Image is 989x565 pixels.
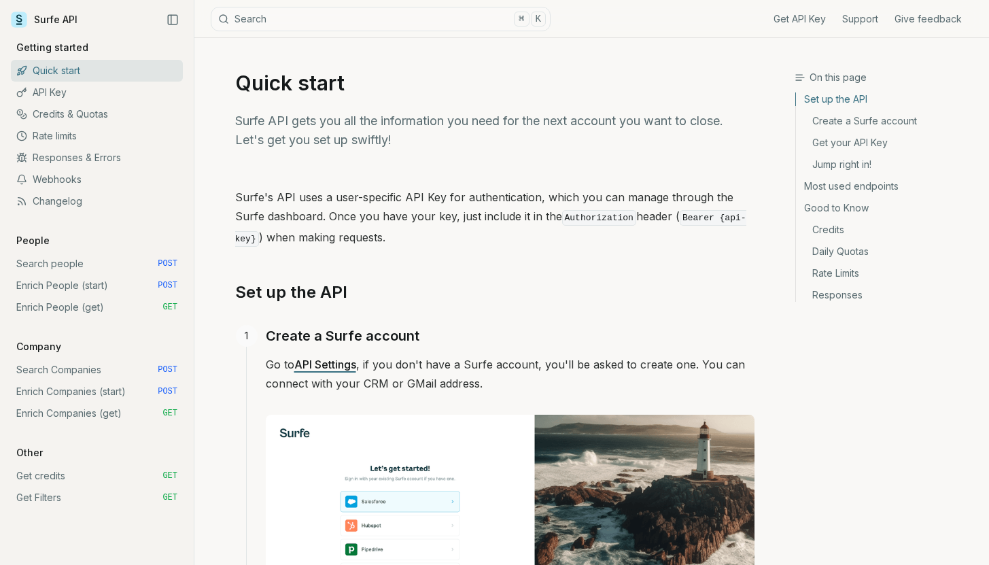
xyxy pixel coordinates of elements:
[11,340,67,354] p: Company
[795,71,978,84] h3: On this page
[796,110,978,132] a: Create a Surfe account
[162,10,183,30] button: Collapse Sidebar
[266,355,754,393] p: Go to , if you don't have a Surfe account, you'll be asked to create one. You can connect with yo...
[796,132,978,154] a: Get your API Key
[796,262,978,284] a: Rate Limits
[162,470,177,481] span: GET
[158,386,177,397] span: POST
[158,280,177,291] span: POST
[158,364,177,375] span: POST
[11,253,183,275] a: Search people POST
[11,169,183,190] a: Webhooks
[211,7,551,31] button: Search⌘K
[235,188,754,249] p: Surfe's API uses a user-specific API Key for authentication, which you can manage through the Sur...
[796,241,978,262] a: Daily Quotas
[11,234,55,247] p: People
[895,12,962,26] a: Give feedback
[11,359,183,381] a: Search Companies POST
[11,82,183,103] a: API Key
[158,258,177,269] span: POST
[235,112,754,150] p: Surfe API gets you all the information you need for the next account you want to close. Let's get...
[11,465,183,487] a: Get credits GET
[11,275,183,296] a: Enrich People (start) POST
[11,41,94,54] p: Getting started
[235,281,347,303] a: Set up the API
[162,302,177,313] span: GET
[11,381,183,403] a: Enrich Companies (start) POST
[796,219,978,241] a: Credits
[11,296,183,318] a: Enrich People (get) GET
[796,197,978,219] a: Good to Know
[562,210,636,226] code: Authorization
[11,403,183,424] a: Enrich Companies (get) GET
[11,446,48,460] p: Other
[11,10,77,30] a: Surfe API
[162,408,177,419] span: GET
[774,12,826,26] a: Get API Key
[11,103,183,125] a: Credits & Quotas
[266,325,419,347] a: Create a Surfe account
[796,92,978,110] a: Set up the API
[514,12,529,27] kbd: ⌘
[235,71,754,95] h1: Quick start
[294,358,356,371] a: API Settings
[11,147,183,169] a: Responses & Errors
[531,12,546,27] kbd: K
[11,125,183,147] a: Rate limits
[11,190,183,212] a: Changelog
[11,60,183,82] a: Quick start
[796,154,978,175] a: Jump right in!
[796,284,978,302] a: Responses
[162,492,177,503] span: GET
[842,12,878,26] a: Support
[796,175,978,197] a: Most used endpoints
[11,487,183,509] a: Get Filters GET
